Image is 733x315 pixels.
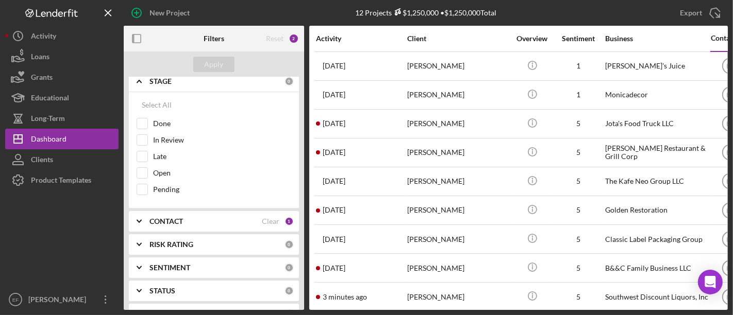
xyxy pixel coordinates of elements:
button: Clients [5,149,119,170]
div: 5 [553,206,604,214]
label: In Review [153,135,291,145]
div: [PERSON_NAME] [407,52,510,80]
b: CONTACT [149,217,183,225]
label: Pending [153,184,291,195]
button: Export [670,3,728,23]
button: Product Templates [5,170,119,190]
div: [PERSON_NAME] [407,197,510,224]
button: Activity [5,26,119,46]
time: 2025-09-03 01:50 [323,148,345,156]
button: EF[PERSON_NAME] [5,289,119,310]
div: [PERSON_NAME] [26,289,93,312]
div: Clients [31,149,53,172]
div: New Project [149,3,190,23]
button: Apply [193,57,235,72]
time: 2025-10-09 17:42 [323,177,345,185]
div: [PERSON_NAME] [407,283,510,310]
div: Southwest Discount Liquors, Inc [605,283,708,310]
div: 0 [285,77,294,86]
div: 12 Projects • $1,250,000 Total [355,8,496,17]
button: Dashboard [5,129,119,149]
div: 1 [285,217,294,226]
div: Activity [31,26,56,49]
div: The Kafe Neo Group LLC [605,168,708,195]
b: STAGE [149,77,172,85]
div: Business [605,34,708,43]
div: 5 [553,119,604,128]
div: Apply [205,57,224,72]
time: 2025-10-14 03:49 [323,264,345,272]
div: 5 [553,264,604,272]
div: Long-Term [31,108,65,131]
div: Sentiment [553,34,604,43]
div: 1 [553,91,604,99]
div: Golden Restoration [605,197,708,224]
b: STATUS [149,287,175,295]
div: 5 [553,235,604,243]
button: Educational [5,87,119,108]
label: Late [153,151,291,162]
div: Loans [31,46,49,69]
button: Loans [5,46,119,67]
time: 2025-08-30 02:01 [323,206,345,214]
time: 2025-10-10 14:28 [323,235,345,243]
button: Grants [5,67,119,87]
b: SENTIMENT [149,264,190,272]
div: Grants [31,67,53,90]
b: RISK RATING [149,240,193,249]
label: Open [153,168,291,178]
div: [PERSON_NAME] [407,139,510,166]
div: 5 [553,148,604,156]
div: $1,250,000 [392,8,439,17]
text: EF [12,297,19,303]
button: Long-Term [5,108,119,129]
div: Activity [316,34,406,43]
time: 2025-09-29 01:33 [323,119,345,128]
div: Clear [262,217,279,225]
div: Dashboard [31,129,66,152]
div: Product Templates [31,170,91,193]
div: 0 [285,240,294,249]
div: [PERSON_NAME] [407,254,510,282]
div: Open Intercom Messenger [698,270,723,294]
label: Done [153,118,291,129]
div: B&&C Family Business LLC [605,254,708,282]
b: Filters [204,34,224,43]
time: 2025-10-15 15:37 [323,293,367,301]
div: [PERSON_NAME] [407,225,510,253]
div: [PERSON_NAME]'s Juice [605,52,708,80]
time: 2025-05-15 23:01 [323,62,345,70]
div: 5 [553,293,604,301]
div: Client [407,34,510,43]
div: Educational [31,87,69,111]
div: 0 [285,286,294,295]
div: [PERSON_NAME] [407,81,510,109]
div: Jota's Food Truck LLC [605,110,708,137]
div: Overview [513,34,552,43]
div: 2 [289,33,299,44]
div: [PERSON_NAME] [407,168,510,195]
button: New Project [124,3,200,23]
div: [PERSON_NAME] Restaurant & Grill Corp [605,139,708,166]
div: 0 [285,263,294,272]
div: Reset [266,34,284,43]
div: 1 [553,62,604,70]
div: Select All [142,95,172,115]
button: Select All [137,95,177,115]
div: Monicadecor [605,81,708,109]
div: Classic Label Packaging Group [605,225,708,253]
time: 2025-04-04 15:02 [323,91,345,99]
div: 5 [553,177,604,185]
div: [PERSON_NAME] [407,110,510,137]
div: Export [680,3,702,23]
